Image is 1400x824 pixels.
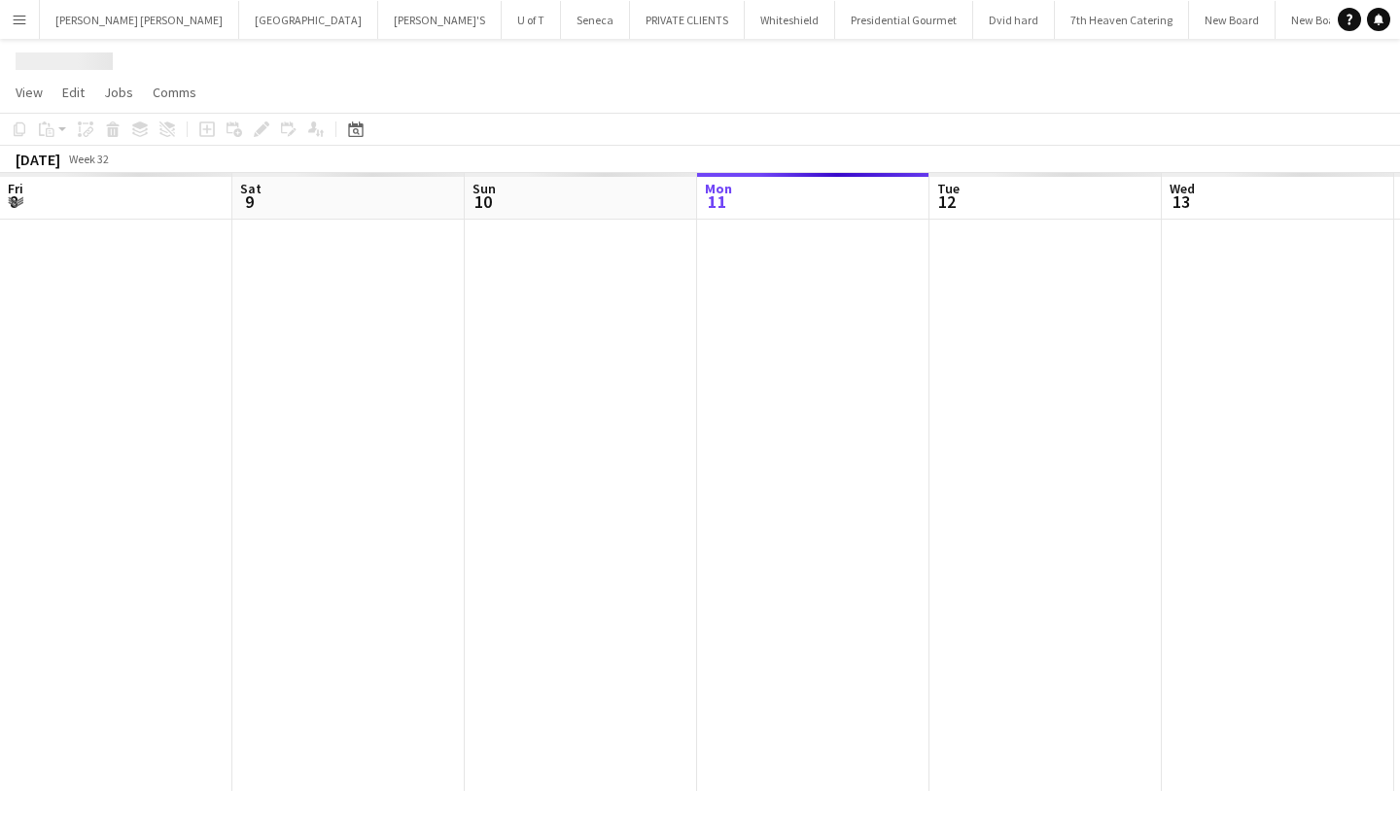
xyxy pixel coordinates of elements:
[240,180,262,197] span: Sat
[470,190,496,213] span: 10
[378,1,502,39] button: [PERSON_NAME]'S
[561,1,630,39] button: Seneca
[1167,190,1195,213] span: 13
[40,1,239,39] button: [PERSON_NAME] [PERSON_NAME]
[62,84,85,101] span: Edit
[745,1,835,39] button: Whiteshield
[104,84,133,101] span: Jobs
[153,84,196,101] span: Comms
[973,1,1055,39] button: Dvid hard
[472,180,496,197] span: Sun
[934,190,960,213] span: 12
[937,180,960,197] span: Tue
[16,84,43,101] span: View
[835,1,973,39] button: Presidential Gourmet
[705,180,732,197] span: Mon
[8,80,51,105] a: View
[96,80,141,105] a: Jobs
[630,1,745,39] button: PRIVATE CLIENTS
[16,150,60,169] div: [DATE]
[8,180,23,197] span: Fri
[1055,1,1189,39] button: 7th Heaven Catering
[239,1,378,39] button: [GEOGRAPHIC_DATA]
[145,80,204,105] a: Comms
[1189,1,1276,39] button: New Board
[237,190,262,213] span: 9
[1276,1,1362,39] button: New Board
[502,1,561,39] button: U of T
[64,152,113,166] span: Week 32
[5,190,23,213] span: 8
[1170,180,1195,197] span: Wed
[54,80,92,105] a: Edit
[702,190,732,213] span: 11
